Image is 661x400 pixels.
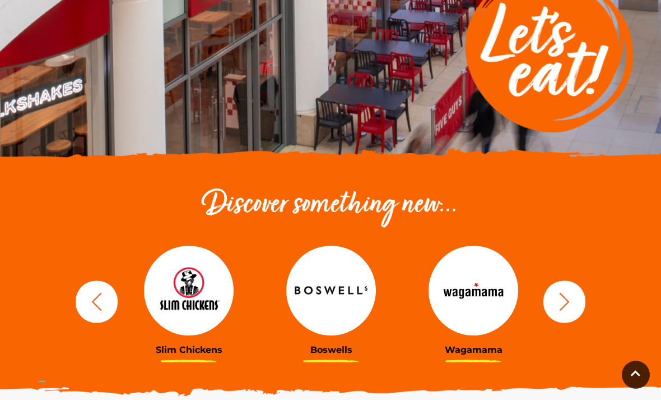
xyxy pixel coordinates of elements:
[268,344,394,355] h3: Boswells
[411,246,536,355] a: Wagamama
[126,246,252,355] a: Slim Chickens
[411,344,536,355] h3: Wagamama
[126,344,252,355] h3: Slim Chickens
[268,246,394,355] a: Boswells
[70,187,591,223] h2: Discover something new...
